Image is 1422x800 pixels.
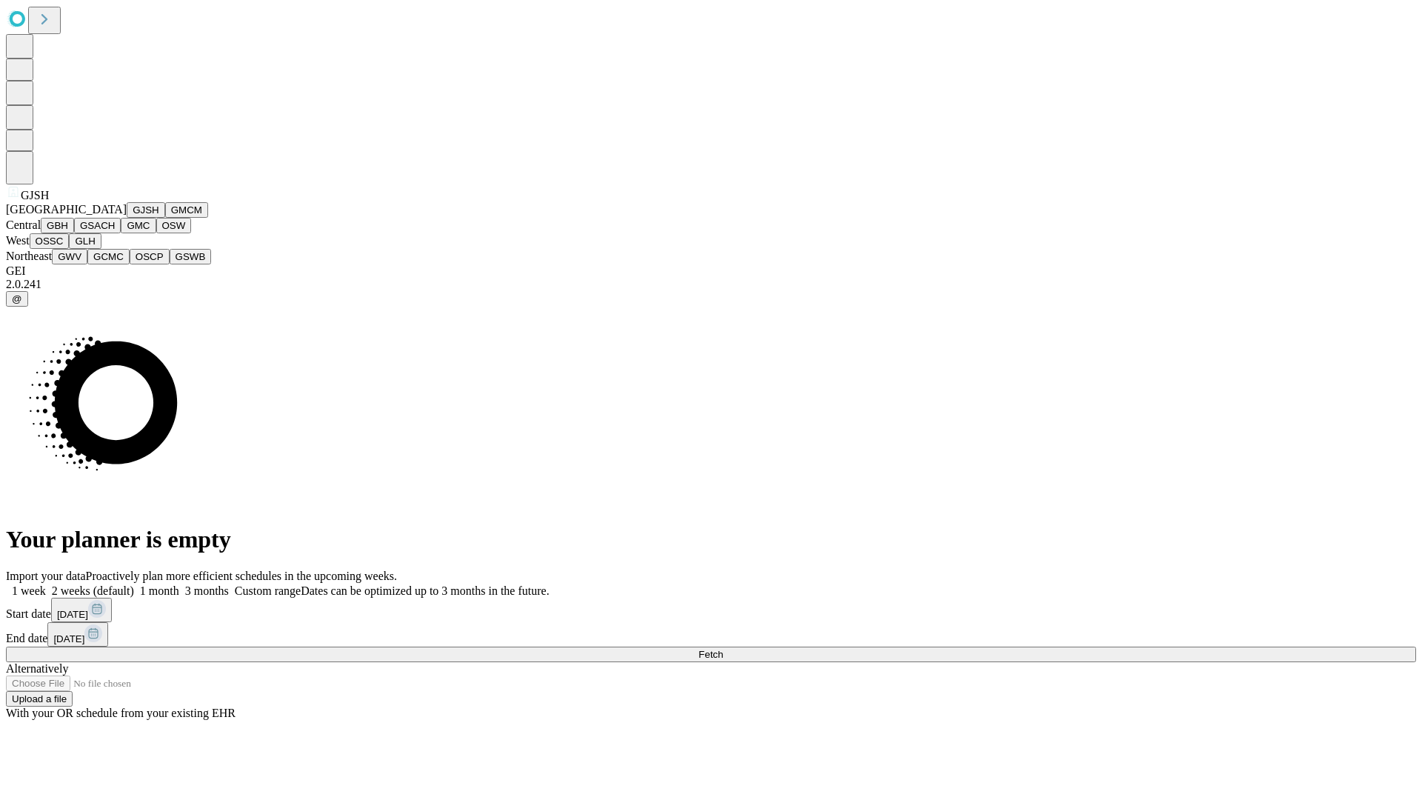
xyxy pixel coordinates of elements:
[6,598,1416,622] div: Start date
[87,249,130,264] button: GCMC
[86,570,397,582] span: Proactively plan more efficient schedules in the upcoming weeks.
[185,584,229,597] span: 3 months
[301,584,549,597] span: Dates can be optimized up to 3 months in the future.
[6,264,1416,278] div: GEI
[6,219,41,231] span: Central
[74,218,121,233] button: GSACH
[6,662,68,675] span: Alternatively
[6,526,1416,553] h1: Your planner is empty
[52,249,87,264] button: GWV
[53,633,84,644] span: [DATE]
[140,584,179,597] span: 1 month
[57,609,88,620] span: [DATE]
[156,218,192,233] button: OSW
[170,249,212,264] button: GSWB
[165,202,208,218] button: GMCM
[6,291,28,307] button: @
[6,278,1416,291] div: 2.0.241
[21,189,49,201] span: GJSH
[6,622,1416,647] div: End date
[69,233,101,249] button: GLH
[6,691,73,707] button: Upload a file
[47,622,108,647] button: [DATE]
[6,570,86,582] span: Import your data
[12,293,22,304] span: @
[6,647,1416,662] button: Fetch
[6,707,236,719] span: With your OR schedule from your existing EHR
[30,233,70,249] button: OSSC
[130,249,170,264] button: OSCP
[121,218,156,233] button: GMC
[6,234,30,247] span: West
[12,584,46,597] span: 1 week
[52,584,134,597] span: 2 weeks (default)
[698,649,723,660] span: Fetch
[51,598,112,622] button: [DATE]
[6,250,52,262] span: Northeast
[6,203,127,216] span: [GEOGRAPHIC_DATA]
[41,218,74,233] button: GBH
[127,202,165,218] button: GJSH
[235,584,301,597] span: Custom range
